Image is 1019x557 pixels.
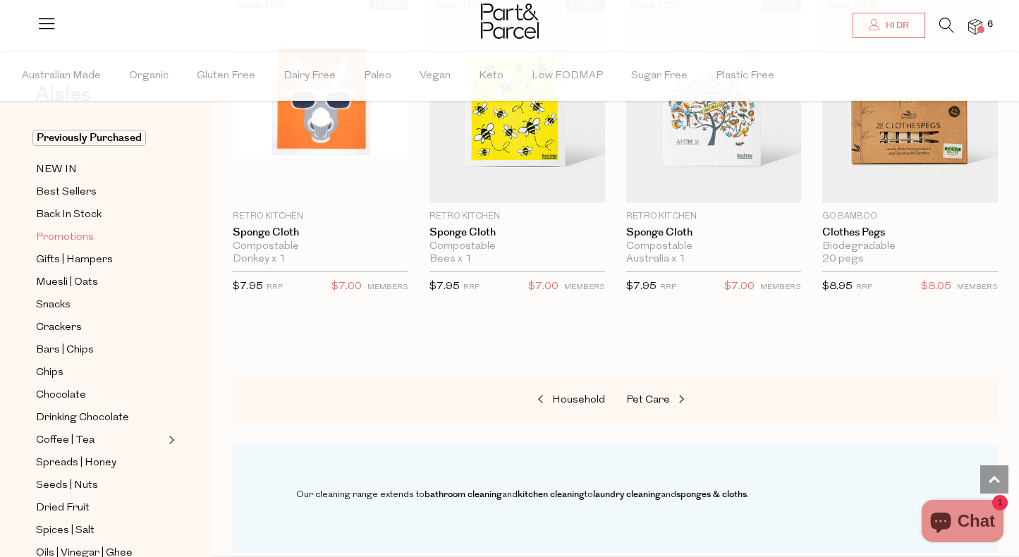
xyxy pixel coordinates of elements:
a: Chocolate [36,386,164,404]
a: Coffee | Tea [36,431,164,449]
small: RRP [660,283,676,291]
p: Retro Kitchen [233,210,408,223]
a: Sponge Cloth [429,226,605,239]
small: RRP [463,283,480,291]
span: $7.00 [724,278,755,296]
a: 6 [968,19,982,34]
a: Chips [36,364,164,381]
span: Plastic Free [716,51,774,101]
a: Back In Stock [36,206,164,224]
span: $7.00 [331,278,362,296]
div: Compostable [626,240,802,253]
button: Expand/Collapse Coffee | Tea [165,431,175,448]
small: RRP [267,283,283,291]
span: $8.95 [822,281,853,292]
span: Best Sellers [36,184,97,201]
small: RRP [856,283,872,291]
span: Bees x 1 [429,253,472,266]
a: Sponge Cloth [626,226,802,239]
a: Bars | Chips [36,341,164,359]
span: Household [552,395,605,405]
span: Keto [479,51,504,101]
p: Go Bamboo [822,210,998,223]
div: Compostable [233,240,408,253]
inbox-online-store-chat: Shopify online store chat [917,500,1008,546]
a: Muesli | Oats [36,274,164,291]
small: MEMBERS [367,283,408,291]
img: Part&Parcel [481,4,539,39]
span: Donkey x 1 [233,253,286,266]
a: Drinking Chocolate [36,409,164,427]
a: Clothes Pegs [822,226,998,239]
span: $7.00 [528,278,559,296]
span: Dried Fruit [36,500,90,517]
a: laundry cleaning [593,488,661,501]
a: bathroom cleaning [425,488,502,501]
span: Crackers [36,319,82,336]
span: Organic [129,51,169,101]
a: Spices | Salt [36,522,164,539]
span: Sugar Free [631,51,688,101]
span: Muesli | Oats [36,274,98,291]
a: Gifts | Hampers [36,251,164,269]
a: NEW IN [36,161,164,178]
span: Australian Made [22,51,101,101]
span: Back In Stock [36,207,102,224]
span: Vegan [420,51,451,101]
span: Gluten Free [197,51,255,101]
span: Coffee | Tea [36,432,94,449]
span: $7.95 [429,281,460,292]
span: $7.95 [233,281,263,292]
a: Household [464,391,605,410]
a: Spreads | Honey [36,454,164,472]
a: Pet Care [626,391,767,410]
span: Drinking Chocolate [36,410,129,427]
a: Crackers [36,319,164,336]
span: Paleo [364,51,391,101]
span: Spreads | Honey [36,455,116,472]
span: $8.05 [921,278,951,296]
a: Aisles [35,84,92,119]
a: Promotions [36,228,164,246]
a: Previously Purchased [36,130,164,147]
span: Pet Care [626,395,670,405]
a: Seeds | Nuts [36,477,164,494]
span: Australia x 1 [626,253,685,266]
a: Sponge Cloth [233,226,408,239]
span: Promotions [36,229,94,246]
span: Chocolate [36,387,86,404]
span: Bars | Chips [36,342,94,359]
div: Biodegradable [822,240,998,253]
a: Snacks [36,296,164,314]
span: Gifts | Hampers [36,252,113,269]
small: MEMBERS [564,283,605,291]
span: Snacks [36,297,71,314]
span: Chips [36,365,63,381]
a: sponges & cloths [676,488,747,501]
p: Retro Kitchen [429,210,605,223]
span: Seeds | Nuts [36,477,98,494]
span: Dairy Free [283,51,336,101]
span: 6 [984,18,996,31]
span: Previously Purchased [32,130,146,146]
span: 20 pegs [822,253,864,266]
span: NEW IN [36,161,77,178]
span: Low FODMAP [532,51,603,101]
a: Hi DR [853,13,925,38]
p: Retro Kitchen [626,210,802,223]
a: Best Sellers [36,183,164,201]
span: Spices | Salt [36,522,94,539]
span: $7.95 [626,281,657,292]
small: MEMBERS [957,283,998,291]
small: MEMBERS [760,283,801,291]
span: Hi DR [882,20,909,32]
div: Compostable [429,240,605,253]
a: kitchen cleaning [518,488,585,501]
a: Dried Fruit [36,499,164,517]
p: Our cleaning range extends to and to and . [296,486,934,503]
